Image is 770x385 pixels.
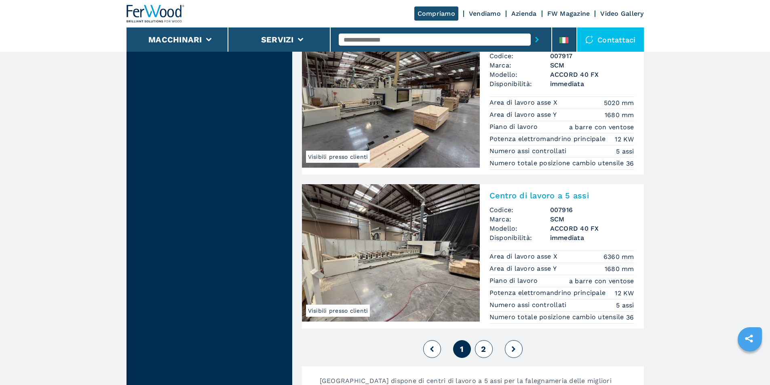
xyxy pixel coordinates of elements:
iframe: Chat [736,349,764,379]
p: Numero assi controllati [489,147,569,156]
span: immediata [550,233,634,242]
em: 36 [626,313,634,322]
p: Numero assi controllati [489,301,569,309]
span: Disponibilità: [489,79,550,88]
span: Visibili presso clienti [306,151,370,163]
a: sharethis [739,328,759,349]
h3: ACCORD 40 FX [550,224,634,233]
p: Potenza elettromandrino principale [489,288,608,297]
em: 1680 mm [605,110,634,120]
img: Ferwood [127,5,185,23]
h3: SCM [550,61,634,70]
em: 12 KW [615,135,634,144]
p: Area di lavoro asse Y [489,264,559,273]
p: Numero totale posizione cambio utensile [489,313,626,322]
button: 1 [453,340,471,358]
span: Codice: [489,51,550,61]
p: Piano di lavoro [489,122,540,131]
p: Potenza elettromandrino principale [489,135,608,143]
h3: ACCORD 40 FX [550,70,634,79]
button: Servizi [261,35,294,44]
img: Contattaci [585,36,593,44]
a: Video Gallery [600,10,643,17]
span: Disponibilità: [489,233,550,242]
p: Area di lavoro asse X [489,252,560,261]
em: 1680 mm [605,264,634,273]
span: Visibili presso clienti [306,305,370,317]
span: Marca: [489,61,550,70]
a: Centro di lavoro a 5 assi SCM ACCORD 40 FXVisibili presso clientiCentro di lavoro a 5 assiCodice:... [302,184,644,328]
a: FW Magazine [547,10,590,17]
button: Macchinari [148,35,202,44]
em: 5 assi [616,301,634,310]
p: Piano di lavoro [489,276,540,285]
h3: SCM [550,215,634,224]
em: a barre con ventose [569,276,634,286]
em: 36 [626,159,634,168]
a: Compriamo [414,6,458,21]
a: Centro di lavoro a 5 assi SCM ACCORD 40 FXVisibili presso clientiCentro di lavoro a 5 assiCodice:... [302,30,644,175]
h3: 007916 [550,205,634,215]
em: a barre con ventose [569,122,634,132]
img: Centro di lavoro a 5 assi SCM ACCORD 40 FX [302,184,480,322]
span: immediata [550,79,634,88]
a: Azienda [511,10,537,17]
p: Numero totale posizione cambio utensile [489,159,626,168]
img: Centro di lavoro a 5 assi SCM ACCORD 40 FX [302,30,480,168]
button: submit-button [531,30,543,49]
a: Vendiamo [469,10,501,17]
h2: Centro di lavoro a 5 assi [489,191,634,200]
em: 12 KW [615,288,634,298]
button: 2 [475,340,493,358]
div: Contattaci [577,27,644,52]
em: 6360 mm [603,252,634,261]
em: 5020 mm [604,98,634,107]
span: Modello: [489,224,550,233]
p: Area di lavoro asse X [489,98,560,107]
span: 1 [460,344,464,354]
span: Modello: [489,70,550,79]
p: Area di lavoro asse Y [489,110,559,119]
h3: 007917 [550,51,634,61]
span: 2 [481,344,486,354]
span: Codice: [489,205,550,215]
em: 5 assi [616,147,634,156]
span: Marca: [489,215,550,224]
